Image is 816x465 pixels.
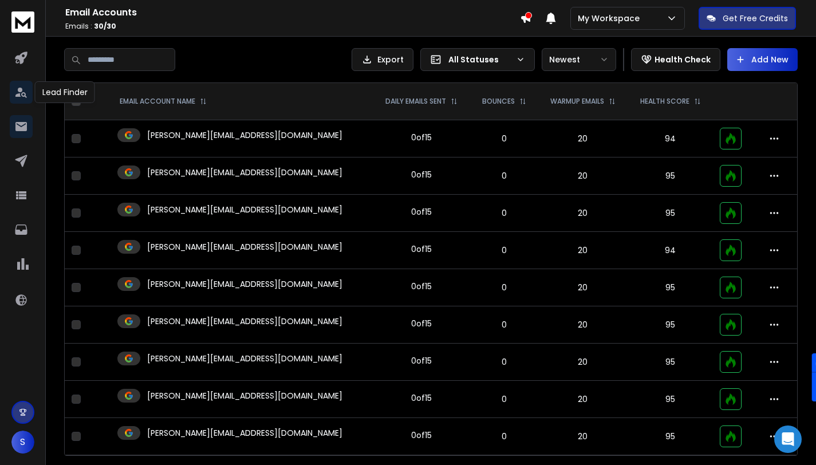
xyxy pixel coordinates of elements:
p: Health Check [655,54,711,65]
p: HEALTH SCORE [640,97,689,106]
button: Add New [727,48,798,71]
div: 0 of 15 [411,355,432,367]
td: 20 [538,344,628,381]
td: 20 [538,381,628,418]
p: My Workspace [578,13,644,24]
td: 20 [538,232,628,269]
td: 95 [628,269,713,306]
p: [PERSON_NAME][EMAIL_ADDRESS][DOMAIN_NAME] [147,316,342,327]
p: 0 [478,133,531,144]
p: 0 [478,207,531,219]
div: Open Intercom Messenger [774,425,802,453]
p: BOUNCES [482,97,515,106]
h1: Email Accounts [65,6,520,19]
button: Health Check [631,48,720,71]
p: [PERSON_NAME][EMAIL_ADDRESS][DOMAIN_NAME] [147,204,342,215]
div: 0 of 15 [411,206,432,218]
td: 95 [628,306,713,344]
td: 20 [538,195,628,232]
p: [PERSON_NAME][EMAIL_ADDRESS][DOMAIN_NAME] [147,353,342,364]
button: S [11,431,34,454]
p: [PERSON_NAME][EMAIL_ADDRESS][DOMAIN_NAME] [147,167,342,178]
p: [PERSON_NAME][EMAIL_ADDRESS][DOMAIN_NAME] [147,390,342,401]
span: 30 / 30 [94,21,116,31]
p: DAILY EMAILS SENT [385,97,446,106]
div: 0 of 15 [411,429,432,441]
div: EMAIL ACCOUNT NAME [120,97,207,106]
p: 0 [478,319,531,330]
p: WARMUP EMAILS [550,97,604,106]
td: 94 [628,120,713,157]
td: 95 [628,381,713,418]
p: Emails : [65,22,520,31]
td: 20 [538,306,628,344]
button: Newest [542,48,616,71]
p: [PERSON_NAME][EMAIL_ADDRESS][DOMAIN_NAME] [147,278,342,290]
td: 20 [538,120,628,157]
button: Export [352,48,413,71]
img: logo [11,11,34,33]
p: [PERSON_NAME][EMAIL_ADDRESS][DOMAIN_NAME] [147,241,342,253]
div: 0 of 15 [411,392,432,404]
td: 95 [628,195,713,232]
td: 95 [628,157,713,195]
p: 0 [478,393,531,405]
p: 0 [478,245,531,256]
p: All Statuses [448,54,511,65]
div: 0 of 15 [411,132,432,143]
div: Lead Finder [35,81,95,103]
td: 95 [628,418,713,455]
p: 0 [478,431,531,442]
td: 95 [628,344,713,381]
p: [PERSON_NAME][EMAIL_ADDRESS][DOMAIN_NAME] [147,129,342,141]
p: [PERSON_NAME][EMAIL_ADDRESS][DOMAIN_NAME] [147,427,342,439]
p: 0 [478,282,531,293]
td: 20 [538,269,628,306]
div: 0 of 15 [411,281,432,292]
div: 0 of 15 [411,243,432,255]
div: 0 of 15 [411,318,432,329]
p: Get Free Credits [723,13,788,24]
td: 20 [538,157,628,195]
button: Get Free Credits [699,7,796,30]
p: 0 [478,356,531,368]
div: 0 of 15 [411,169,432,180]
td: 20 [538,418,628,455]
p: 0 [478,170,531,182]
td: 94 [628,232,713,269]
